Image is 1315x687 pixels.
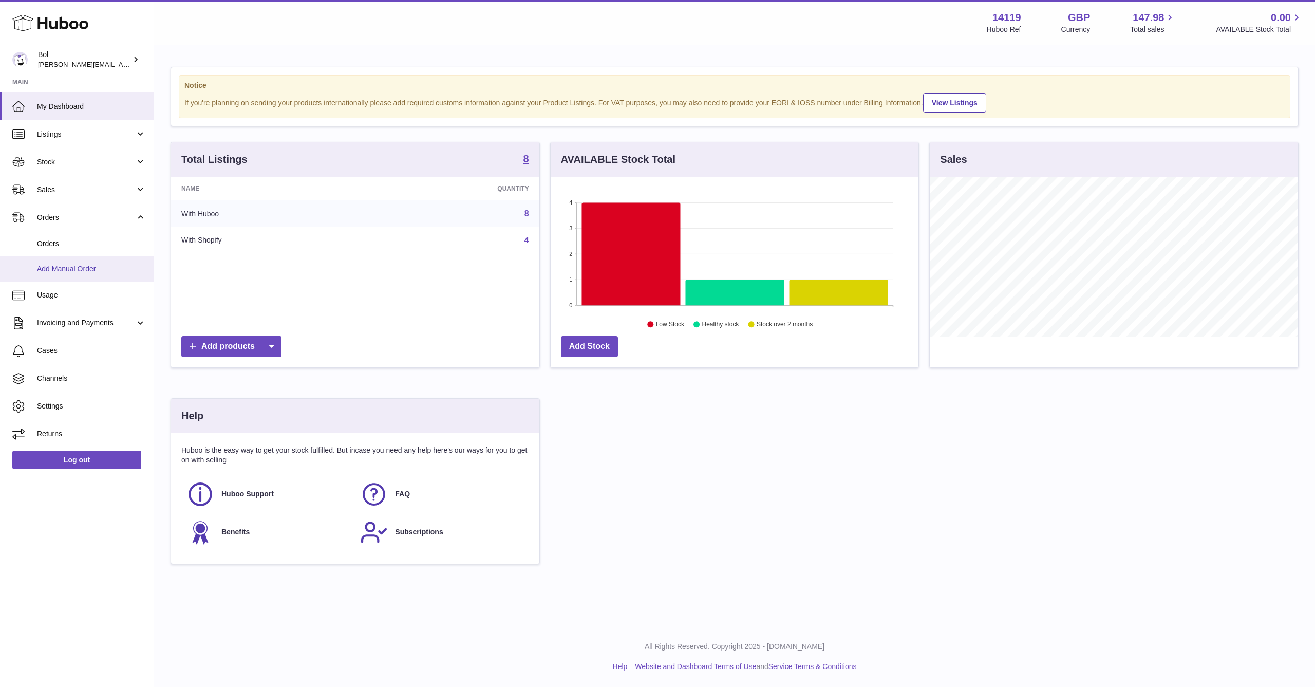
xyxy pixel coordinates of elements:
[37,290,146,300] span: Usage
[987,25,1021,34] div: Huboo Ref
[37,102,146,112] span: My Dashboard
[369,177,539,200] th: Quantity
[171,177,369,200] th: Name
[923,93,986,113] a: View Listings
[38,50,130,69] div: Bol
[1133,11,1164,25] span: 147.98
[561,336,618,357] a: Add Stock
[37,374,146,383] span: Channels
[395,527,443,537] span: Subscriptions
[523,154,529,166] a: 8
[1061,25,1091,34] div: Currency
[635,662,756,671] a: Website and Dashboard Terms of Use
[186,518,350,546] a: Benefits
[37,429,146,439] span: Returns
[569,302,572,308] text: 0
[702,321,739,328] text: Healthy stock
[757,321,813,328] text: Stock over 2 months
[395,489,410,499] span: FAQ
[184,91,1285,113] div: If you're planning on sending your products internationally please add required customs informati...
[37,213,135,222] span: Orders
[524,236,529,245] a: 4
[656,321,685,328] text: Low Stock
[569,276,572,283] text: 1
[1271,11,1291,25] span: 0.00
[186,480,350,508] a: Huboo Support
[569,251,572,257] text: 2
[37,401,146,411] span: Settings
[768,662,857,671] a: Service Terms & Conditions
[181,409,203,423] h3: Help
[221,527,250,537] span: Benefits
[569,199,572,206] text: 4
[37,239,146,249] span: Orders
[1216,25,1303,34] span: AVAILABLE Stock Total
[1130,11,1176,34] a: 147.98 Total sales
[940,153,967,166] h3: Sales
[631,662,856,672] li: and
[37,185,135,195] span: Sales
[613,662,628,671] a: Help
[523,154,529,164] strong: 8
[360,480,523,508] a: FAQ
[37,318,135,328] span: Invoicing and Payments
[181,336,281,357] a: Add products
[37,264,146,274] span: Add Manual Order
[569,225,572,231] text: 3
[1216,11,1303,34] a: 0.00 AVAILABLE Stock Total
[38,60,261,68] span: [PERSON_NAME][EMAIL_ADDRESS][PERSON_NAME][DOMAIN_NAME]
[37,129,135,139] span: Listings
[171,227,369,254] td: With Shopify
[992,11,1021,25] strong: 14119
[171,200,369,227] td: With Huboo
[12,451,141,469] a: Log out
[12,52,28,67] img: Scott.Sutcliffe@bolfoods.com
[561,153,675,166] h3: AVAILABLE Stock Total
[162,642,1307,652] p: All Rights Reserved. Copyright 2025 - [DOMAIN_NAME]
[1068,11,1090,25] strong: GBP
[37,346,146,356] span: Cases
[181,445,529,465] p: Huboo is the easy way to get your stock fulfilled. But incase you need any help here's our ways f...
[360,518,523,546] a: Subscriptions
[181,153,248,166] h3: Total Listings
[184,81,1285,90] strong: Notice
[37,157,135,167] span: Stock
[524,209,529,218] a: 8
[1130,25,1176,34] span: Total sales
[221,489,274,499] span: Huboo Support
